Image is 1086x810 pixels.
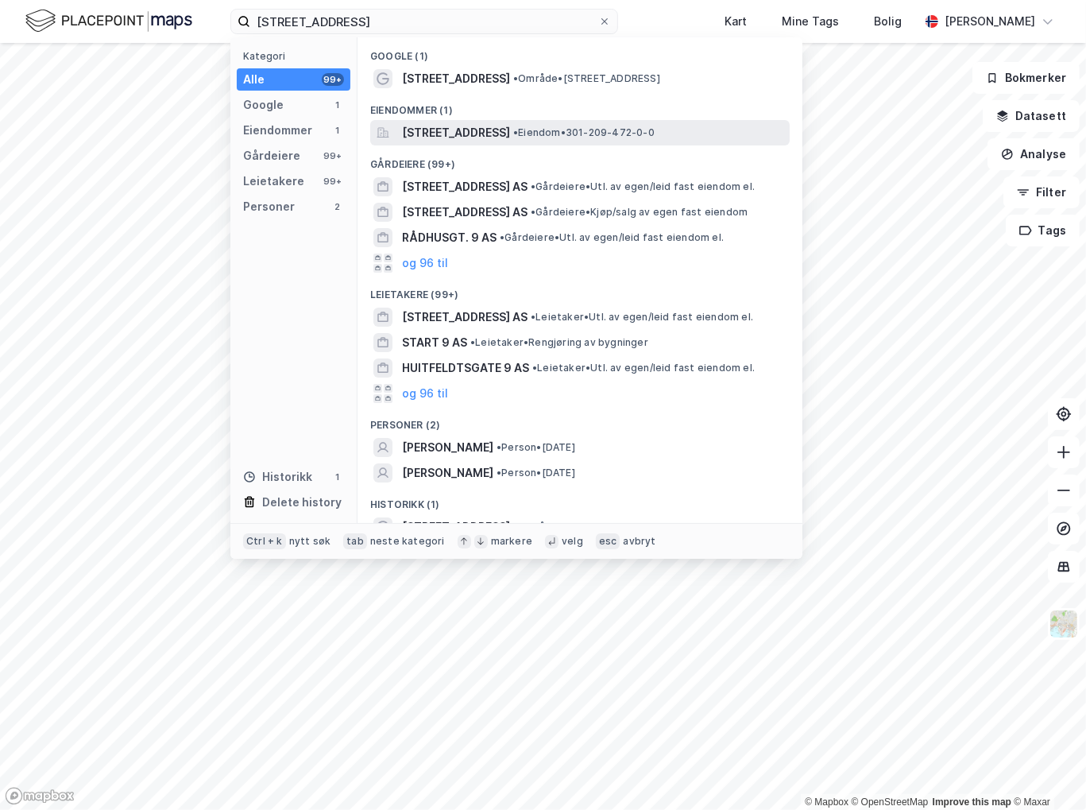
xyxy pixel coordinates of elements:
[491,535,532,548] div: markere
[5,787,75,805] a: Mapbox homepage
[852,796,929,808] a: OpenStreetMap
[322,149,344,162] div: 99+
[243,95,284,114] div: Google
[402,463,493,483] span: [PERSON_NAME]
[513,126,655,139] span: Eiendom • 301-209-472-0-0
[402,123,510,142] span: [STREET_ADDRESS]
[402,177,528,196] span: [STREET_ADDRESS] AS
[532,362,755,374] span: Leietaker • Utl. av egen/leid fast eiendom el.
[357,486,802,514] div: Historikk (1)
[243,70,265,89] div: Alle
[497,441,575,454] span: Person • [DATE]
[531,206,535,218] span: •
[805,796,848,808] a: Mapbox
[513,126,518,138] span: •
[402,358,529,378] span: HUITFELDTSGATE 9 AS
[497,441,501,453] span: •
[623,535,655,548] div: avbryt
[262,493,342,512] div: Delete history
[725,12,747,31] div: Kart
[532,362,537,374] span: •
[331,471,344,483] div: 1
[497,467,501,479] span: •
[331,124,344,137] div: 1
[531,311,535,323] span: •
[289,535,331,548] div: nytt søk
[513,521,660,533] span: Område • [STREET_ADDRESS]
[531,180,535,192] span: •
[243,121,312,140] div: Eiendommer
[322,175,344,188] div: 99+
[874,12,902,31] div: Bolig
[402,384,448,403] button: og 96 til
[370,535,445,548] div: neste kategori
[782,12,839,31] div: Mine Tags
[243,533,286,549] div: Ctrl + k
[243,146,300,165] div: Gårdeiere
[357,276,802,304] div: Leietakere (99+)
[402,438,493,457] span: [PERSON_NAME]
[531,180,755,193] span: Gårdeiere • Utl. av egen/leid fast eiendom el.
[497,467,575,479] span: Person • [DATE]
[987,138,1080,170] button: Analyse
[357,145,802,174] div: Gårdeiere (99+)
[945,12,1035,31] div: [PERSON_NAME]
[933,796,1011,808] a: Improve this map
[243,467,312,486] div: Historikk
[343,533,367,549] div: tab
[243,50,350,62] div: Kategori
[25,7,192,35] img: logo.f888ab2527a4732fd821a326f86c7f29.svg
[1003,176,1080,208] button: Filter
[402,517,510,537] span: [STREET_ADDRESS]
[513,72,660,85] span: Område • [STREET_ADDRESS]
[331,99,344,111] div: 1
[243,172,304,191] div: Leietakere
[531,311,753,324] span: Leietaker • Utl. av egen/leid fast eiendom el.
[402,203,528,222] span: [STREET_ADDRESS] AS
[500,231,504,243] span: •
[983,100,1080,132] button: Datasett
[531,206,748,219] span: Gårdeiere • Kjøp/salg av egen fast eiendom
[357,37,802,66] div: Google (1)
[513,521,518,533] span: •
[402,228,497,247] span: RÅDHUSGT. 9 AS
[402,333,467,352] span: START 9 AS
[470,336,475,348] span: •
[331,200,344,213] div: 2
[972,62,1080,94] button: Bokmerker
[1049,609,1079,639] img: Z
[470,336,648,349] span: Leietaker • Rengjøring av bygninger
[513,72,518,84] span: •
[402,69,510,88] span: [STREET_ADDRESS]
[1006,215,1080,246] button: Tags
[596,533,620,549] div: esc
[243,197,295,216] div: Personer
[562,535,583,548] div: velg
[357,91,802,120] div: Eiendommer (1)
[402,308,528,327] span: [STREET_ADDRESS] AS
[402,254,448,273] button: og 96 til
[1007,734,1086,810] iframe: Chat Widget
[250,10,598,33] input: Søk på adresse, matrikkel, gårdeiere, leietakere eller personer
[357,406,802,435] div: Personer (2)
[322,73,344,86] div: 99+
[500,231,724,244] span: Gårdeiere • Utl. av egen/leid fast eiendom el.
